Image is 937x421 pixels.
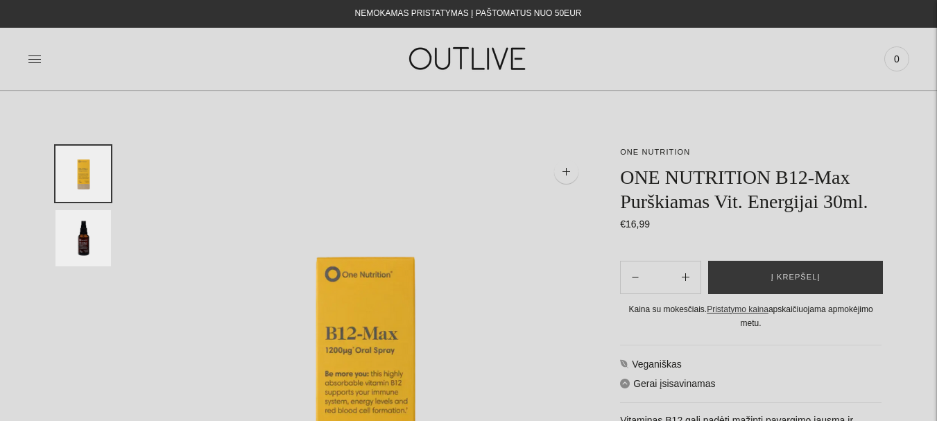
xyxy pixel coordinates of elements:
img: OUTLIVE [382,35,556,83]
button: Translation missing: en.general.accessibility.image_thumbail [55,210,111,266]
button: Add product quantity [621,261,650,294]
h1: ONE NUTRITION B12-Max Purškiamas Vit. Energijai 30ml. [620,165,882,214]
button: Translation missing: en.general.accessibility.image_thumbail [55,146,111,202]
a: Pristatymo kaina [707,304,768,314]
span: 0 [887,49,906,69]
div: NEMOKAMAS PRISTATYMAS Į PAŠTOMATUS NUO 50EUR [355,6,582,22]
button: Į krepšelį [708,261,883,294]
span: Į krepšelį [771,270,820,284]
span: €16,99 [620,218,650,230]
a: 0 [884,44,909,74]
input: Product quantity [650,267,671,287]
a: ONE NUTRITION [620,148,690,156]
button: Subtract product quantity [671,261,700,294]
div: Kaina su mokesčiais. apskaičiuojama apmokėjimo metu. [620,302,882,331]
